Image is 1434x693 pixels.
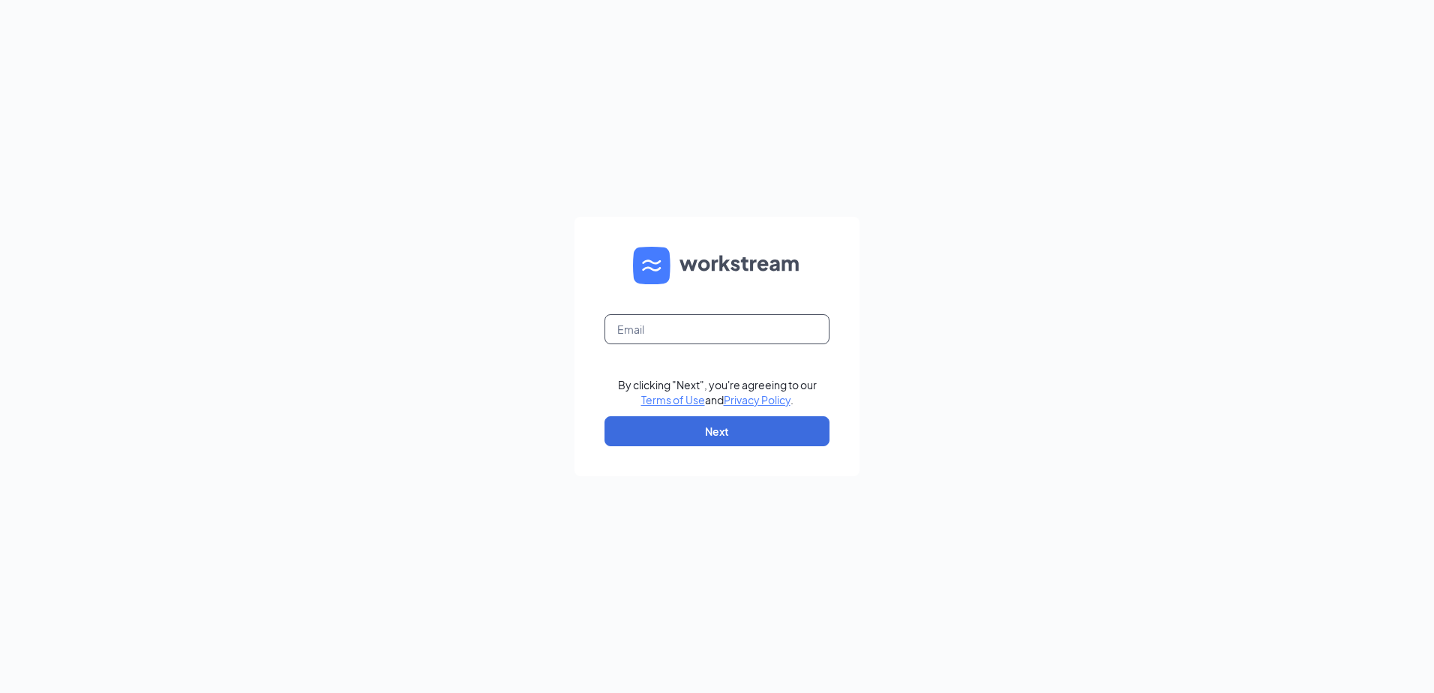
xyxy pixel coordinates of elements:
[641,393,705,406] a: Terms of Use
[618,377,817,407] div: By clicking "Next", you're agreeing to our and .
[604,416,829,446] button: Next
[604,314,829,344] input: Email
[724,393,790,406] a: Privacy Policy
[633,247,801,284] img: WS logo and Workstream text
